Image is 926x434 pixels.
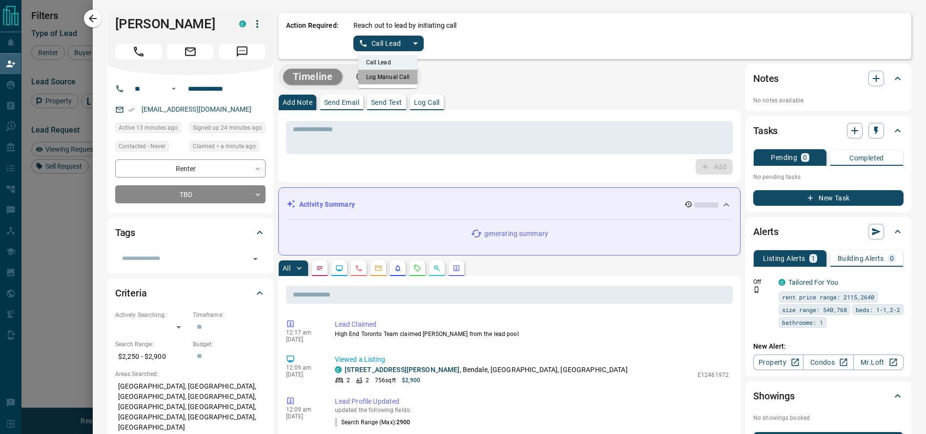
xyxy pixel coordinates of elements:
p: No notes available [753,96,904,105]
p: [DATE] [286,413,320,420]
p: Actively Searching: [115,311,188,319]
p: Pending [771,154,797,161]
a: Tailored For You [788,278,838,286]
p: , Bendale, [GEOGRAPHIC_DATA], [GEOGRAPHIC_DATA] [345,365,628,375]
span: Contacted - Never [119,141,165,151]
span: Message [219,44,266,59]
h2: Notes [753,71,779,86]
p: 0 [803,154,807,161]
p: 2 [347,376,350,385]
p: 1 [811,255,815,262]
p: 2 [366,376,369,385]
p: 756 sqft [375,376,396,385]
p: Budget: [193,340,266,349]
p: No pending tasks [753,170,904,184]
h2: Showings [753,388,795,404]
div: condos.ca [239,20,246,27]
p: New Alert: [753,341,904,352]
a: [EMAIL_ADDRESS][DOMAIN_NAME] [142,105,252,113]
p: $2,250 - $2,900 [115,349,188,365]
p: Search Range: [115,340,188,349]
h2: Alerts [753,224,779,239]
p: Reach out to lead by initiating call [353,20,457,31]
h2: Tasks [753,123,778,138]
svg: Requests [413,264,421,272]
p: High End Toronto Team claimed [PERSON_NAME] from the lead pool [335,330,729,338]
h1: [PERSON_NAME] [115,16,225,32]
span: Call [115,44,162,59]
span: Claimed < a minute ago [193,141,256,151]
svg: Emails [374,264,382,272]
button: Open [248,252,262,266]
div: condos.ca [779,279,785,286]
p: 12:09 am [286,364,320,371]
p: $2,900 [402,376,421,385]
p: Send Text [371,99,402,106]
div: Criteria [115,281,266,305]
div: Wed Oct 15 2025 [115,122,185,136]
p: Building Alerts [838,255,884,262]
div: Tags [115,221,266,244]
p: generating summary [484,229,548,239]
div: Tue Oct 14 2025 [189,122,266,136]
p: 0 [890,255,894,262]
span: beds: 1-1,2-2 [856,305,900,315]
p: Log Call [414,99,440,106]
li: Call Lead [358,55,418,70]
p: Add Note [283,99,312,106]
button: Campaigns [346,69,417,85]
div: Wed Oct 15 2025 [189,141,266,155]
a: Mr.Loft [853,355,904,370]
button: Timeline [283,69,343,85]
div: Notes [753,67,904,90]
p: Search Range (Max) : [335,418,411,427]
div: Renter [115,159,266,178]
div: condos.ca [335,366,342,373]
p: updated the following fields: [335,407,729,414]
p: E12461972 [698,371,729,379]
p: All [283,265,290,272]
p: Send Email [324,99,359,106]
button: Call Lead [353,36,408,51]
svg: Push Notification Only [753,286,760,293]
span: size range: 540,768 [782,305,847,315]
div: Alerts [753,220,904,243]
svg: Lead Browsing Activity [335,264,343,272]
div: Activity Summary [287,196,732,214]
svg: Agent Actions [453,264,460,272]
div: TBD [115,185,266,203]
p: Activity Summary [299,199,355,210]
span: Active 13 minutes ago [119,123,178,133]
p: No showings booked [753,414,904,422]
span: rent price range: 2115,2640 [782,292,874,302]
p: Off [753,277,773,286]
svg: Calls [355,264,363,272]
p: Timeframe: [193,311,266,319]
p: 12:17 am [286,329,320,336]
svg: Opportunities [433,264,441,272]
button: Open [168,83,180,95]
h2: Tags [115,225,135,240]
div: Tasks [753,119,904,142]
p: Areas Searched: [115,370,266,378]
svg: Notes [316,264,324,272]
p: Action Required: [286,20,339,51]
span: bathrooms: 1 [782,317,823,327]
p: Listing Alerts [763,255,805,262]
p: Completed [849,155,884,161]
button: New Task [753,190,904,206]
span: Email [167,44,214,59]
p: [DATE] [286,371,320,378]
div: Showings [753,384,904,408]
svg: Email Verified [128,106,135,113]
span: Signed up 24 minutes ago [193,123,262,133]
p: Viewed a Listing [335,355,729,365]
span: 2900 [396,419,410,426]
a: Condos [803,355,853,370]
p: 12:09 am [286,406,320,413]
svg: Listing Alerts [394,264,402,272]
a: Property [753,355,803,370]
p: Lead Claimed [335,319,729,330]
div: split button [353,36,424,51]
li: Log Manual Call [358,70,418,84]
